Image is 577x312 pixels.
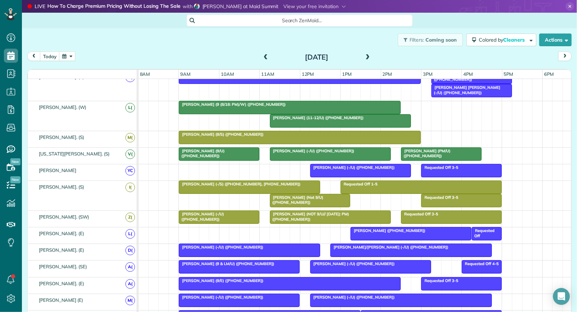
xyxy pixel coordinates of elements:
[381,71,394,77] span: 2pm
[539,33,572,46] button: Actions
[553,288,570,305] div: Open Intercom Messenger
[479,37,527,43] span: Colored by
[260,71,276,77] span: 11am
[37,104,88,110] span: [PERSON_NAME]. (W)
[401,148,451,158] span: [PERSON_NAME] (PM/U) ([PHONE_NUMBER])
[270,115,364,120] span: [PERSON_NAME] (11-12/U) ([PHONE_NUMBER])
[37,247,86,253] span: [PERSON_NAME]. (E)
[272,53,361,61] h2: [DATE]
[178,278,264,283] span: [PERSON_NAME] (9/E) ([PHONE_NUMBER])
[37,264,88,269] span: [PERSON_NAME]. (SE)
[37,281,86,286] span: [PERSON_NAME]. (E)
[10,158,20,165] span: New
[178,245,264,250] span: [PERSON_NAME] (-/U) ([PHONE_NUMBER])
[183,3,193,10] span: with
[425,37,457,43] span: Coming soon
[431,85,500,95] span: [PERSON_NAME] [PERSON_NAME] (-/U) ([PHONE_NUMBER])
[125,183,135,192] span: I(
[558,51,572,61] button: next
[178,102,286,107] span: [PERSON_NAME] (9 (8/18: PM)/W) ([PHONE_NUMBER])
[139,71,152,77] span: 8am
[471,228,494,238] span: Requested Off
[125,246,135,255] span: D(
[178,182,301,186] span: [PERSON_NAME] (-/S) ([PHONE_NUMBER], [PHONE_NUMBER])
[125,279,135,289] span: A(
[330,245,449,250] span: [PERSON_NAME]/[PERSON_NAME] (-/U) ([PHONE_NUMBER])
[37,297,84,303] span: [PERSON_NAME] (E)
[37,214,90,220] span: [PERSON_NAME]. (SW)
[125,166,135,176] span: YC
[40,51,60,61] button: today
[543,71,555,77] span: 6pm
[37,231,86,236] span: [PERSON_NAME]. (E)
[270,195,323,205] span: [PERSON_NAME] (Not 9/U) ([PHONE_NUMBER])
[179,71,192,77] span: 9am
[461,261,499,266] span: Requested Off 4-5
[502,71,515,77] span: 5pm
[125,103,135,112] span: L(
[37,134,86,140] span: [PERSON_NAME]. (S)
[194,4,200,9] img: debbie-sardone-2fdb8baf8bf9b966c4afe4022d95edca04a15f6fa89c0b1664110d9635919661.jpg
[421,195,459,200] span: Requested Off 3-5
[125,213,135,222] span: Z(
[10,176,20,183] span: New
[462,71,474,77] span: 4pm
[37,184,86,190] span: [PERSON_NAME]. (S)
[37,167,78,173] span: [PERSON_NAME]
[178,261,275,266] span: [PERSON_NAME] (9 & LM/U) ([PHONE_NUMBER])
[125,133,135,142] span: M(
[310,165,395,170] span: [PERSON_NAME] (-/U) ([PHONE_NUMBER])
[178,295,264,300] span: [PERSON_NAME] (-/U) ([PHONE_NUMBER])
[341,71,353,77] span: 1pm
[350,228,426,233] span: [PERSON_NAME] ([PHONE_NUMBER])
[466,33,536,46] button: Colored byCleaners
[310,261,395,266] span: [PERSON_NAME] (-/U) ([PHONE_NUMBER])
[37,151,111,157] span: [US_STATE][PERSON_NAME]. (S)
[125,262,135,272] span: A(
[270,148,355,153] span: [PERSON_NAME] (-/U) ([PHONE_NUMBER])
[410,37,424,43] span: Filters:
[178,132,264,137] span: [PERSON_NAME] (9/S) ([PHONE_NUMBER])
[421,278,459,283] span: Requested Off 3-5
[340,182,378,186] span: Requested Off 1-5
[310,295,395,300] span: [PERSON_NAME] (-/U) ([PHONE_NUMBER])
[503,37,526,43] span: Cleaners
[178,212,224,221] span: [PERSON_NAME] (-/U) ([PHONE_NUMBER])
[421,165,459,170] span: Requested Off 3-5
[125,229,135,239] span: L(
[125,296,135,305] span: M(
[219,71,235,77] span: 10am
[431,72,477,81] span: [PERSON_NAME] (-/U) ([PHONE_NUMBER])
[401,212,438,216] span: Requested Off 3-5
[202,3,279,10] span: [PERSON_NAME] at Maid Summit
[422,71,434,77] span: 3pm
[178,148,225,158] span: [PERSON_NAME] (9/U) ([PHONE_NUMBER])
[270,212,349,221] span: [PERSON_NAME] (NOT 9/U// [DATE]: PM) ([PHONE_NUMBER])
[125,149,135,159] span: V(
[300,71,316,77] span: 12pm
[27,51,41,61] button: prev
